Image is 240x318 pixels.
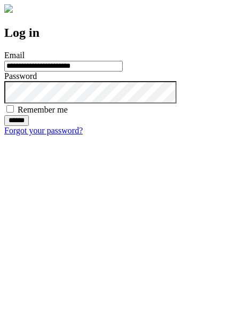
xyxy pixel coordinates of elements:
[4,51,25,60] label: Email
[4,126,83,135] a: Forgot your password?
[4,4,13,13] img: logo-4e3dc11c47720685a147b03b5a06dd966a58ff35d612b21f08c02c0306f2b779.png
[18,105,68,114] label: Remember me
[4,26,236,40] h2: Log in
[4,71,37,81] label: Password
